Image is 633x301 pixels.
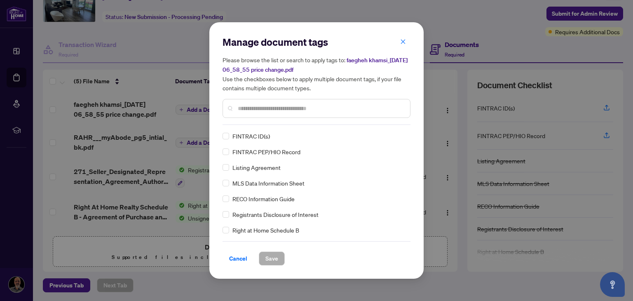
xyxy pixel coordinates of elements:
button: Save [259,252,285,266]
span: MLS Data Information Sheet [232,179,305,188]
span: Registrants Disclosure of Interest [232,210,319,219]
span: close [400,39,406,45]
span: FINTRAC ID(s) [232,132,270,141]
span: Listing Agreement [232,163,281,172]
span: Cancel [229,252,247,265]
button: Cancel [223,252,254,266]
button: Open asap [600,272,625,297]
span: FINTRAC PEP/HIO Record [232,147,300,156]
h5: Please browse the list or search to apply tags to: Use the checkboxes below to apply multiple doc... [223,55,410,92]
h2: Manage document tags [223,35,410,49]
span: RECO Information Guide [232,194,295,203]
span: Right at Home Schedule B [232,226,299,235]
